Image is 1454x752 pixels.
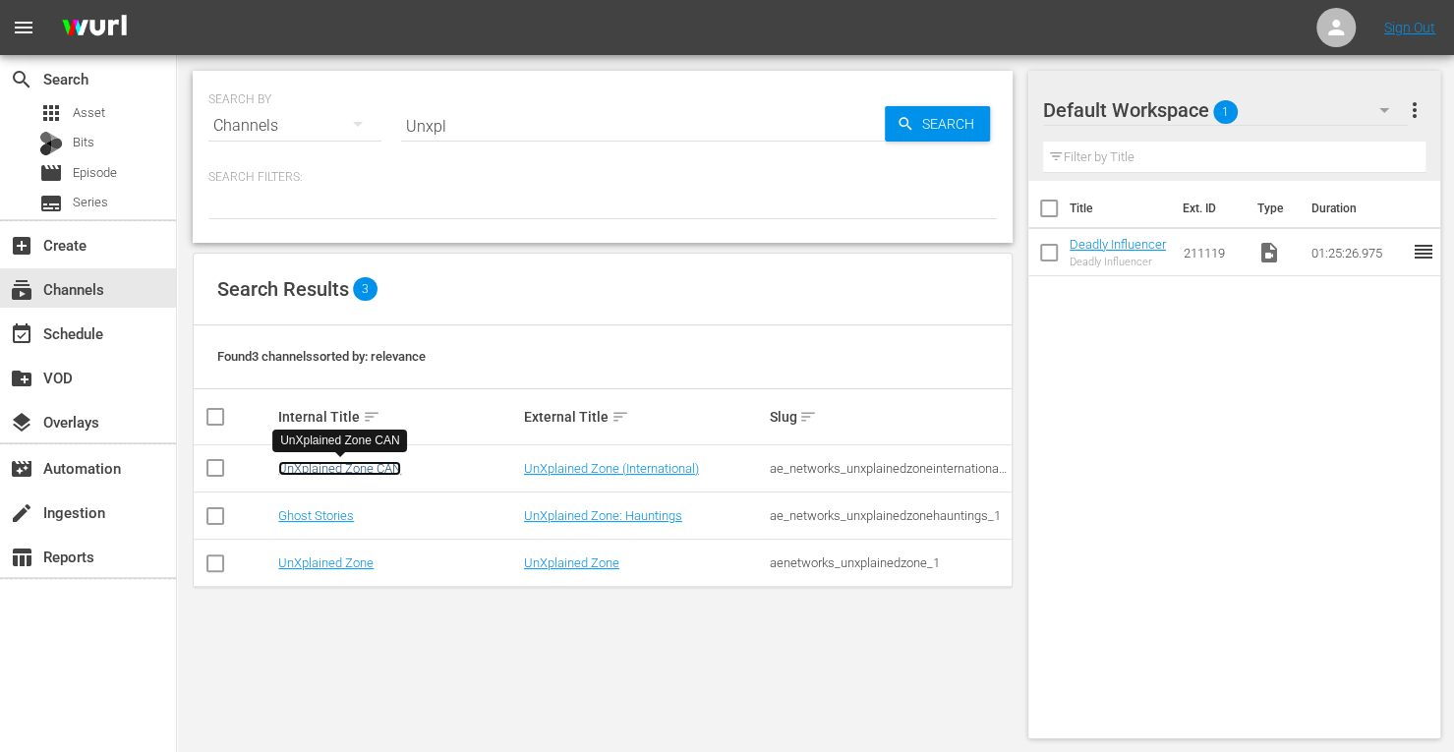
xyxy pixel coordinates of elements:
span: Reports [10,546,33,569]
span: sort [799,408,817,426]
div: ae_networks_unxplainedzonehauntings_1 [769,508,1009,523]
span: Channels [10,278,33,302]
a: Sign Out [1384,20,1435,35]
span: Video [1256,241,1280,264]
span: 3 [353,277,378,301]
span: Found 3 channels sorted by: relevance [217,349,426,364]
span: Search Results [217,277,349,301]
td: 211119 [1175,229,1249,276]
div: Channels [208,98,381,153]
a: UnXplained Zone [524,555,619,570]
span: Episode [39,161,63,185]
span: Overlays [10,411,33,434]
span: sort [363,408,380,426]
th: Ext. ID [1171,181,1245,236]
a: UnXplained Zone CAN [278,461,401,476]
div: Slug [769,405,1009,429]
span: Search [10,68,33,91]
a: UnXplained Zone [278,555,374,570]
span: Search [914,106,990,142]
th: Title [1070,181,1171,236]
span: Create [10,234,33,258]
div: Internal Title [278,405,518,429]
span: Asset [39,101,63,125]
p: Search Filters: [208,169,997,186]
span: sort [611,408,629,426]
img: ans4CAIJ8jUAAAAAAAAAAAAAAAAAAAAAAAAgQb4GAAAAAAAAAAAAAAAAAAAAAAAAJMjXAAAAAAAAAAAAAAAAAAAAAAAAgAT5G... [47,5,142,51]
span: Automation [10,457,33,481]
div: aenetworks_unxplainedzone_1 [769,555,1009,570]
div: ae_networks_unxplainedzoneinternational_1 [769,461,1009,476]
span: Series [73,193,108,212]
div: Bits [39,132,63,155]
th: Duration [1299,181,1417,236]
span: Episode [73,163,117,183]
span: 1 [1213,91,1238,133]
button: more_vert [1402,87,1425,134]
a: Ghost Stories [278,508,354,523]
a: Deadly Influencer [1070,237,1166,252]
span: VOD [10,367,33,390]
span: Asset [73,103,105,123]
button: Search [885,106,990,142]
span: menu [12,16,35,39]
a: UnXplained Zone: Hauntings [524,508,682,523]
div: Deadly Influencer [1070,256,1166,268]
span: Bits [73,133,94,152]
div: UnXplained Zone CAN [280,433,399,449]
div: External Title [524,405,764,429]
span: Schedule [10,322,33,346]
div: Default Workspace [1043,83,1409,138]
th: Type [1245,181,1299,236]
span: more_vert [1402,98,1425,122]
td: 01:25:26.975 [1303,229,1411,276]
span: Ingestion [10,501,33,525]
span: reorder [1411,240,1434,263]
span: Series [39,192,63,215]
a: UnXplained Zone (International) [524,461,699,476]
